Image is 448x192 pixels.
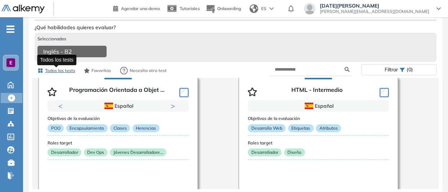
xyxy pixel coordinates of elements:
[104,103,113,109] img: ESP
[217,6,241,11] span: Onboarding
[250,4,258,13] img: world
[248,124,286,132] p: Desarrollo Web
[48,140,189,146] h3: Roles target
[58,102,66,110] button: Previous
[48,148,81,156] p: Desarrollador
[305,103,313,109] img: ESP
[117,63,170,78] button: Necesito otro test
[288,124,314,132] p: Etiquetas
[121,6,160,11] span: Agendar una demo
[37,55,76,65] div: Todos los tests
[316,124,341,132] p: Atributos
[291,86,342,97] p: HTML - Intermedio
[109,112,118,113] button: 1
[48,116,189,121] h3: Objetivos de la evaluación
[206,1,241,17] button: Onboarding
[248,140,389,146] h3: Roles target
[284,148,305,156] p: Diseño
[48,124,64,132] p: POO
[9,60,12,66] span: E
[110,148,166,156] p: Jóvenes Desarrolladore...
[84,148,108,156] p: Dev Ops
[320,9,429,14] span: [PERSON_NAME][EMAIL_ADDRESS][DOMAIN_NAME]
[269,7,274,10] img: arrow
[273,102,363,110] div: Español
[248,148,282,156] p: Desarrollador
[248,116,389,121] h3: Objetivos de la evaluación
[1,5,45,14] img: Logo
[73,102,163,110] div: Español
[45,67,75,74] span: Todos los tests
[35,64,78,77] button: Todos los tests
[261,5,266,12] span: ES
[180,6,200,11] span: Tutoriales
[91,67,111,74] span: Favoritos
[110,124,130,132] p: Clases
[320,3,429,9] span: [DATE][PERSON_NAME]
[407,64,413,75] span: (0)
[171,102,178,110] button: Next
[121,112,127,113] button: 2
[130,67,167,74] span: Necesito otro test
[43,47,72,56] span: Inglés - B2
[66,124,108,132] p: Encapsulamiento
[385,64,398,75] span: Filtrar
[113,4,160,12] a: Agendar una demo
[37,36,66,42] span: Seleccionados
[133,124,160,132] p: Herencias
[81,64,114,77] button: Favoritos
[35,24,116,31] span: ¿Qué habilidades quieres evaluar?
[6,28,14,30] i: -
[69,86,165,97] p: Programación Orientada a Objet ...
